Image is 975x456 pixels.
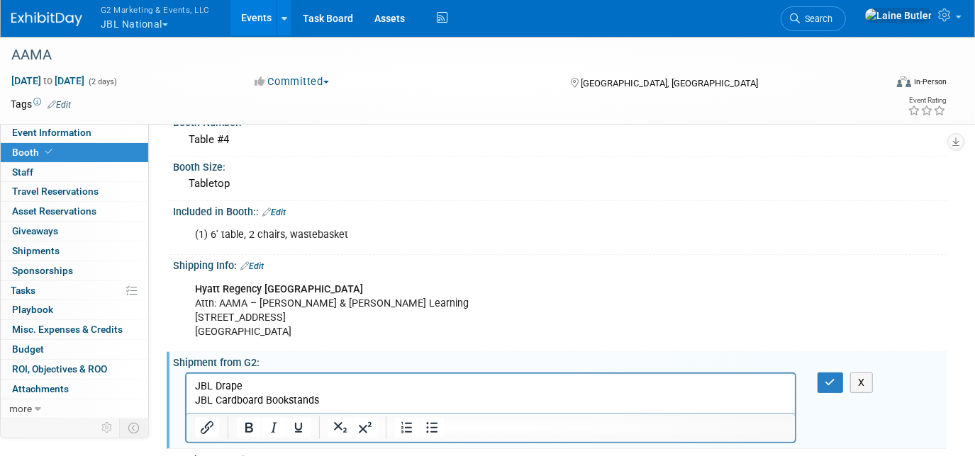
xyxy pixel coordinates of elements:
[864,8,932,23] img: Laine Butler
[1,241,148,261] a: Shipments
[1,222,148,241] a: Giveaways
[1,340,148,359] a: Budget
[913,76,947,87] div: In-Person
[581,78,759,89] span: [GEOGRAPHIC_DATA], [GEOGRAPHIC_DATA]
[1,123,148,142] a: Event Information
[12,304,53,315] span: Playbook
[11,97,71,111] td: Tags
[1,380,148,399] a: Attachments
[41,75,55,86] span: to
[12,383,69,394] span: Attachments
[186,374,795,413] iframe: Rich Text Area
[48,100,71,110] a: Edit
[184,173,936,195] div: Tabletop
[353,418,377,438] button: Superscript
[1,182,148,201] a: Travel Reservations
[11,12,82,26] img: ExhibitDay
[1,143,148,162] a: Booth
[420,418,444,438] button: Bullet list
[173,201,947,220] div: Included in Booth::
[1,300,148,319] a: Playbook
[1,261,148,280] a: Sponsorships
[185,221,796,249] div: (1) 6' table, 2 chairs, wastebasket
[101,2,210,17] span: G2 Marketing & Events, LLC
[184,129,936,151] div: Table #4
[12,186,99,197] span: Travel Reservations
[240,261,264,271] a: Edit
[12,245,60,256] span: Shipments
[262,207,286,217] a: Edit
[897,76,911,87] img: Format-Inperson.png
[87,77,117,86] span: (2 days)
[12,147,55,158] span: Booth
[850,372,873,393] button: X
[262,418,286,438] button: Italic
[95,418,120,437] td: Personalize Event Tab Strip
[9,403,32,414] span: more
[195,418,219,438] button: Insert/edit link
[12,225,58,236] span: Giveaways
[908,97,946,104] div: Event Rating
[12,363,107,375] span: ROI, Objectives & ROO
[12,166,33,178] span: Staff
[6,42,867,68] div: AAMA
[120,418,149,437] td: Toggle Event Tabs
[173,156,947,174] div: Booth Size:
[12,265,73,276] span: Sponsorships
[45,148,52,156] i: Booth reservation complete
[12,324,123,335] span: Misc. Expenses & Credits
[781,6,846,31] a: Search
[237,418,261,438] button: Bold
[195,283,363,295] b: Hyatt Regency [GEOGRAPHIC_DATA]
[395,418,419,438] button: Numbered list
[12,127,91,138] span: Event Information
[808,74,947,95] div: Event Format
[250,74,335,89] button: Committed
[11,74,85,87] span: [DATE] [DATE]
[800,13,832,24] span: Search
[12,343,44,355] span: Budget
[173,255,947,273] div: Shipping Info:
[1,202,148,221] a: Asset Reservations
[1,281,148,300] a: Tasks
[11,285,35,296] span: Tasks
[173,352,947,370] div: Shipment from G2:
[1,163,148,182] a: Staff
[286,418,311,438] button: Underline
[1,399,148,418] a: more
[1,320,148,339] a: Misc. Expenses & Credits
[1,360,148,379] a: ROI, Objectives & ROO
[185,275,796,346] div: Attn: AAMA – [PERSON_NAME] & [PERSON_NAME] Learning [STREET_ADDRESS] [GEOGRAPHIC_DATA]
[328,418,352,438] button: Subscript
[12,205,96,217] span: Asset Reservations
